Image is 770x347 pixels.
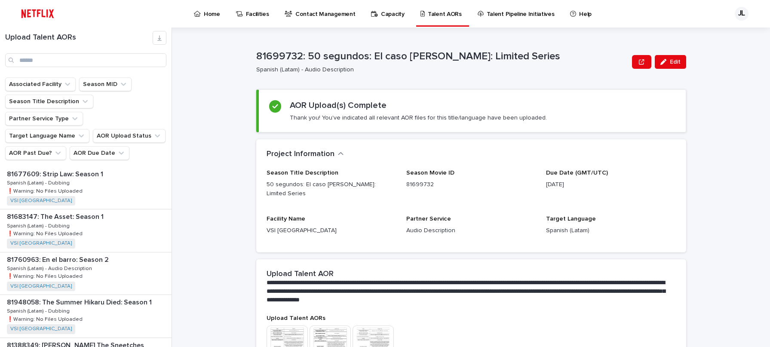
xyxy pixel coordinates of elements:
[5,112,83,126] button: Partner Service Type
[5,146,66,160] button: AOR Past Due?
[267,150,334,159] h2: Project Information
[406,216,451,222] span: Partner Service
[406,180,536,189] p: 81699732
[546,180,675,189] p: [DATE]
[5,33,153,43] h1: Upload Talent AORs
[406,170,454,176] span: Season Movie ID
[7,297,153,307] p: 81948058: The Summer Hikaru Died: Season 1
[7,264,94,272] p: Spanish (Latam) - Audio Description
[735,7,749,21] div: JL
[267,150,344,159] button: Project Information
[290,100,387,111] h2: AOR Upload(s) Complete
[267,270,334,279] h2: Upload Talent AOR
[7,272,84,279] p: ❗️Warning: No Files Uploaded
[546,170,608,176] span: Due Date (GMT/UTC)
[406,226,536,235] p: Audio Description
[256,66,626,74] p: Spanish (Latam) - Audio Description
[256,50,629,63] p: 81699732: 50 segundos: El caso [PERSON_NAME]: Limited Series
[10,283,72,289] a: VSI [GEOGRAPHIC_DATA]
[267,315,325,321] span: Upload Talent AORs
[10,240,72,246] a: VSI [GEOGRAPHIC_DATA]
[5,77,76,91] button: Associated Facility
[93,129,166,143] button: AOR Upload Status
[655,55,686,69] button: Edit
[546,216,596,222] span: Target Language
[7,187,84,194] p: ❗️Warning: No Files Uploaded
[5,129,89,143] button: Target Language Name
[7,211,105,221] p: 81683147: The Asset: Season 1
[670,59,681,65] span: Edit
[7,178,71,186] p: Spanish (Latam) - Dubbing
[7,221,71,229] p: Spanish (Latam) - Dubbing
[7,229,84,237] p: ❗️Warning: No Files Uploaded
[7,169,105,178] p: 81677609: Strip Law: Season 1
[10,326,72,332] a: VSI [GEOGRAPHIC_DATA]
[7,307,71,314] p: Spanish (Latam) - Dubbing
[10,198,72,204] a: VSI [GEOGRAPHIC_DATA]
[7,315,84,322] p: ❗️Warning: No Files Uploaded
[267,226,396,235] p: VSI [GEOGRAPHIC_DATA]
[546,226,675,235] p: Spanish (Latam)
[17,5,58,22] img: ifQbXi3ZQGMSEF7WDB7W
[79,77,132,91] button: Season MID
[7,254,110,264] p: 81760963: En el barro: Season 2
[267,180,396,198] p: 50 segundos: El caso [PERSON_NAME]: Limited Series
[267,216,305,222] span: Facility Name
[70,146,129,160] button: AOR Due Date
[290,114,547,122] p: Thank you! You've indicated all relevant AOR files for this title/language have been uploaded.
[5,53,166,67] input: Search
[5,95,93,108] button: Season Title Description
[267,170,338,176] span: Season Title Description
